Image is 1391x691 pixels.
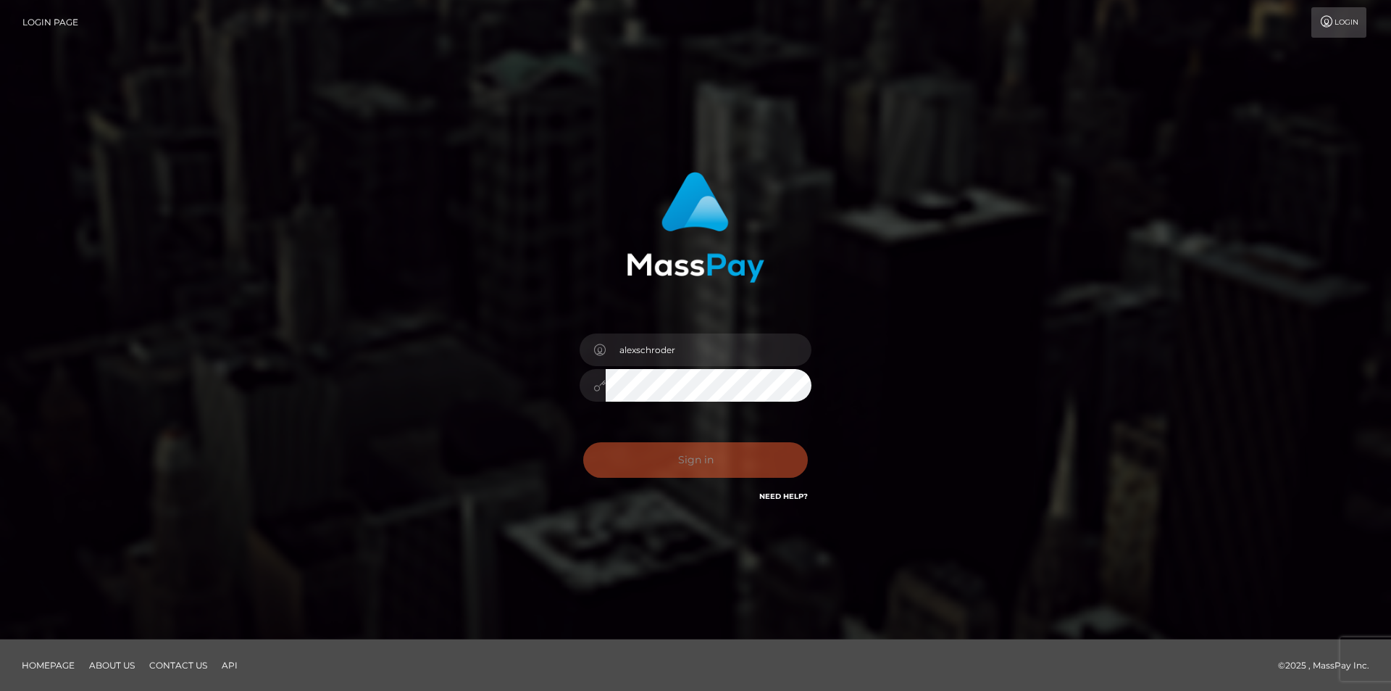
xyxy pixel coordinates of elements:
[143,654,213,676] a: Contact Us
[627,172,764,283] img: MassPay Login
[216,654,243,676] a: API
[1278,658,1380,674] div: © 2025 , MassPay Inc.
[83,654,141,676] a: About Us
[606,334,811,366] input: Username...
[16,654,80,676] a: Homepage
[22,7,78,38] a: Login Page
[759,492,808,501] a: Need Help?
[1311,7,1366,38] a: Login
